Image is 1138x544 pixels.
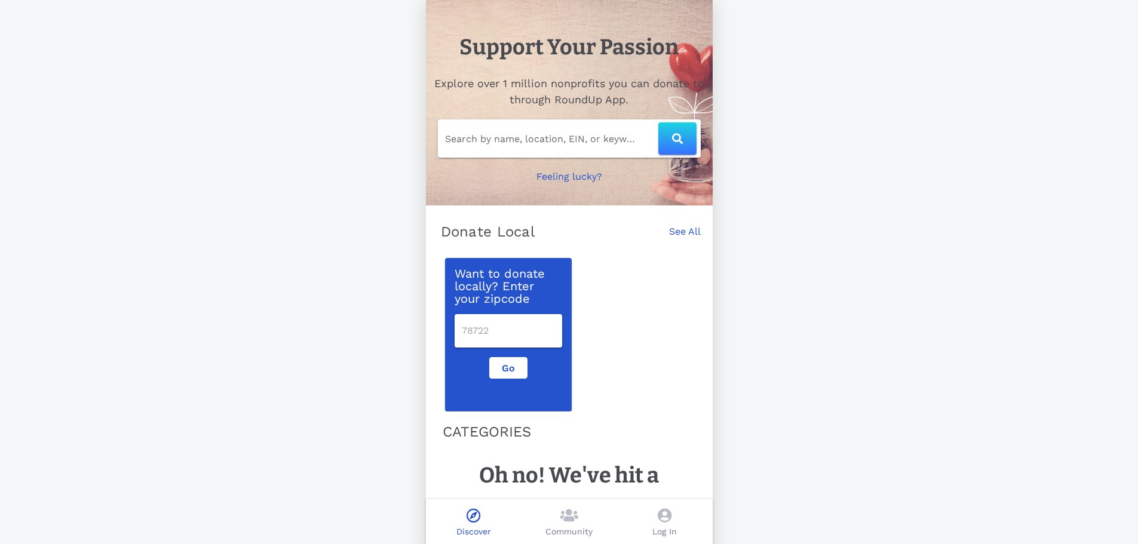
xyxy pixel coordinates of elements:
h1: Oh no! We've hit a snag... [450,459,689,524]
p: Discover [456,525,491,538]
p: Want to donate locally? Enter your zipcode [455,268,562,305]
a: See All [669,225,701,251]
h2: Explore over 1 million nonprofits you can donate to through RoundUp App. [433,75,706,107]
p: Feeling lucky? [536,170,602,184]
h1: Support Your Passion [459,31,679,63]
span: Go [499,362,517,374]
input: 78722 [462,321,555,340]
p: CATEGORIES [443,421,696,442]
p: Donate Local [441,222,535,241]
p: Log In [652,525,677,538]
p: Community [545,525,593,538]
button: Go [489,357,527,379]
